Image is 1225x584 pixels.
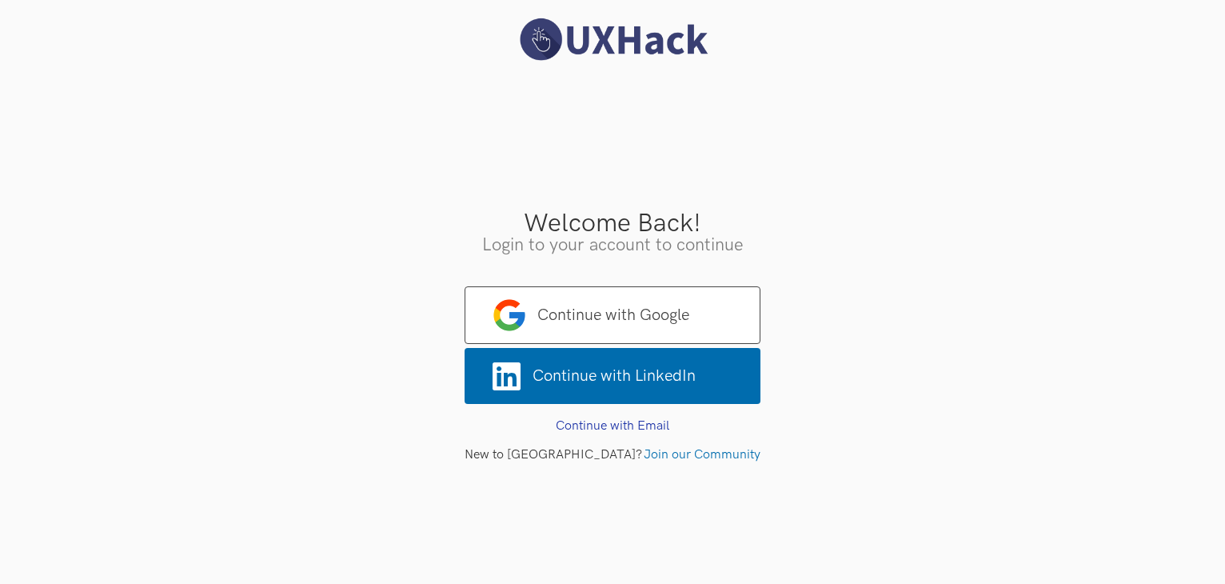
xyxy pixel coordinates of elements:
a: Continue with LinkedIn [465,348,760,404]
a: Continue with Email [556,418,669,434]
span: New to [GEOGRAPHIC_DATA]? [465,447,642,462]
a: Continue with Google [465,286,760,344]
h3: Welcome Back! [12,211,1213,237]
h3: Login to your account to continue [12,237,1213,254]
img: google-logo.png [493,299,525,331]
a: Join our Community [644,447,760,462]
img: UXHack logo [513,16,712,63]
